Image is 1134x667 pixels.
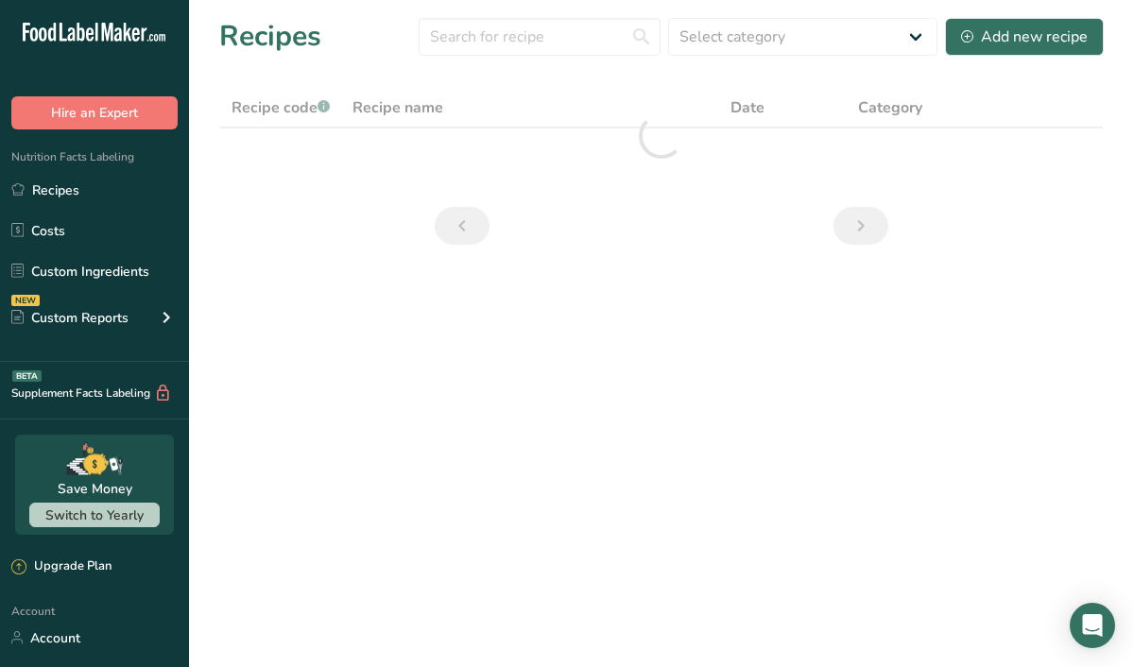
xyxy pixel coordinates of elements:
[961,26,1088,48] div: Add new recipe
[11,295,40,306] div: NEW
[11,308,129,328] div: Custom Reports
[945,18,1104,56] button: Add new recipe
[11,96,178,129] button: Hire an Expert
[419,18,661,56] input: Search for recipe
[12,370,42,382] div: BETA
[1070,603,1115,648] div: Open Intercom Messenger
[11,557,112,576] div: Upgrade Plan
[45,506,144,524] span: Switch to Yearly
[58,479,132,499] div: Save Money
[833,207,888,245] a: Next page
[29,503,160,527] button: Switch to Yearly
[435,207,490,245] a: Previous page
[219,15,321,58] h1: Recipes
